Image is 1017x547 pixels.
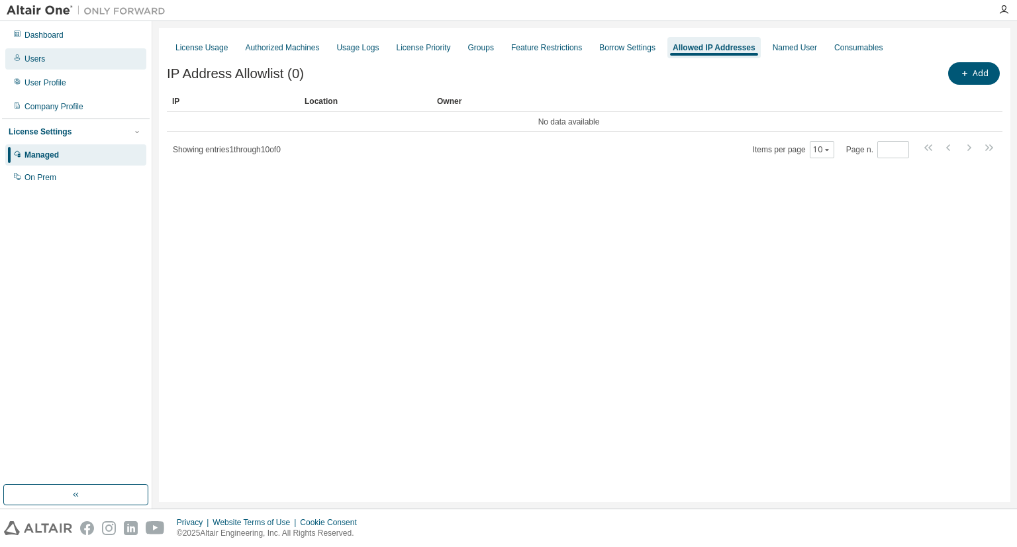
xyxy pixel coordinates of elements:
div: License Usage [175,42,228,53]
div: Cookie Consent [300,517,364,528]
div: Website Terms of Use [213,517,300,528]
div: Groups [468,42,494,53]
img: instagram.svg [102,521,116,535]
div: Dashboard [24,30,64,40]
div: Location [305,91,426,112]
div: Users [24,54,45,64]
div: Consumables [834,42,883,53]
span: Items per page [753,141,834,158]
div: Allowed IP Addresses [673,42,755,53]
button: Add [948,62,1000,85]
p: © 2025 Altair Engineering, Inc. All Rights Reserved. [177,528,365,539]
div: On Prem [24,172,56,183]
div: Feature Restrictions [511,42,582,53]
img: linkedin.svg [124,521,138,535]
img: facebook.svg [80,521,94,535]
div: License Priority [397,42,451,53]
img: youtube.svg [146,521,165,535]
img: Altair One [7,4,172,17]
td: No data available [167,112,971,132]
div: Authorized Machines [245,42,319,53]
div: Company Profile [24,101,83,112]
div: User Profile [24,77,66,88]
div: IP [172,91,294,112]
span: Page n. [846,141,909,158]
span: Showing entries 1 through 10 of 0 [173,145,281,154]
div: Owner [437,91,965,112]
button: 10 [813,144,831,155]
div: Privacy [177,517,213,528]
div: Managed [24,150,59,160]
div: Usage Logs [336,42,379,53]
div: License Settings [9,126,72,137]
div: Borrow Settings [599,42,655,53]
span: IP Address Allowlist (0) [167,66,304,81]
img: altair_logo.svg [4,521,72,535]
div: Named User [773,42,817,53]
